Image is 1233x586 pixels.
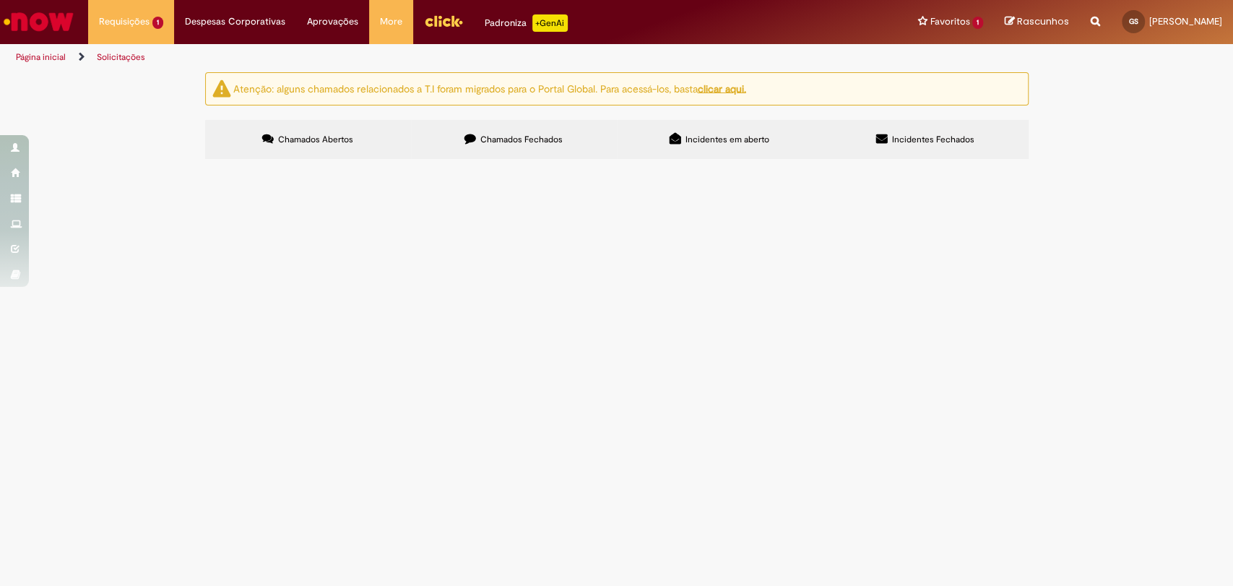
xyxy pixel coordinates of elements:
[307,14,358,29] span: Aprovações
[97,51,145,63] a: Solicitações
[16,51,66,63] a: Página inicial
[1005,15,1069,29] a: Rascunhos
[1149,15,1222,27] span: [PERSON_NAME]
[480,134,563,145] span: Chamados Fechados
[380,14,402,29] span: More
[685,134,769,145] span: Incidentes em aberto
[1,7,76,36] img: ServiceNow
[485,14,568,32] div: Padroniza
[278,134,353,145] span: Chamados Abertos
[1017,14,1069,28] span: Rascunhos
[892,134,974,145] span: Incidentes Fechados
[152,17,163,29] span: 1
[532,14,568,32] p: +GenAi
[424,10,463,32] img: click_logo_yellow_360x200.png
[1129,17,1138,26] span: GS
[185,14,285,29] span: Despesas Corporativas
[11,44,811,71] ul: Trilhas de página
[930,14,969,29] span: Favoritos
[233,82,746,95] ng-bind-html: Atenção: alguns chamados relacionados a T.I foram migrados para o Portal Global. Para acessá-los,...
[972,17,983,29] span: 1
[99,14,150,29] span: Requisições
[698,82,746,95] a: clicar aqui.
